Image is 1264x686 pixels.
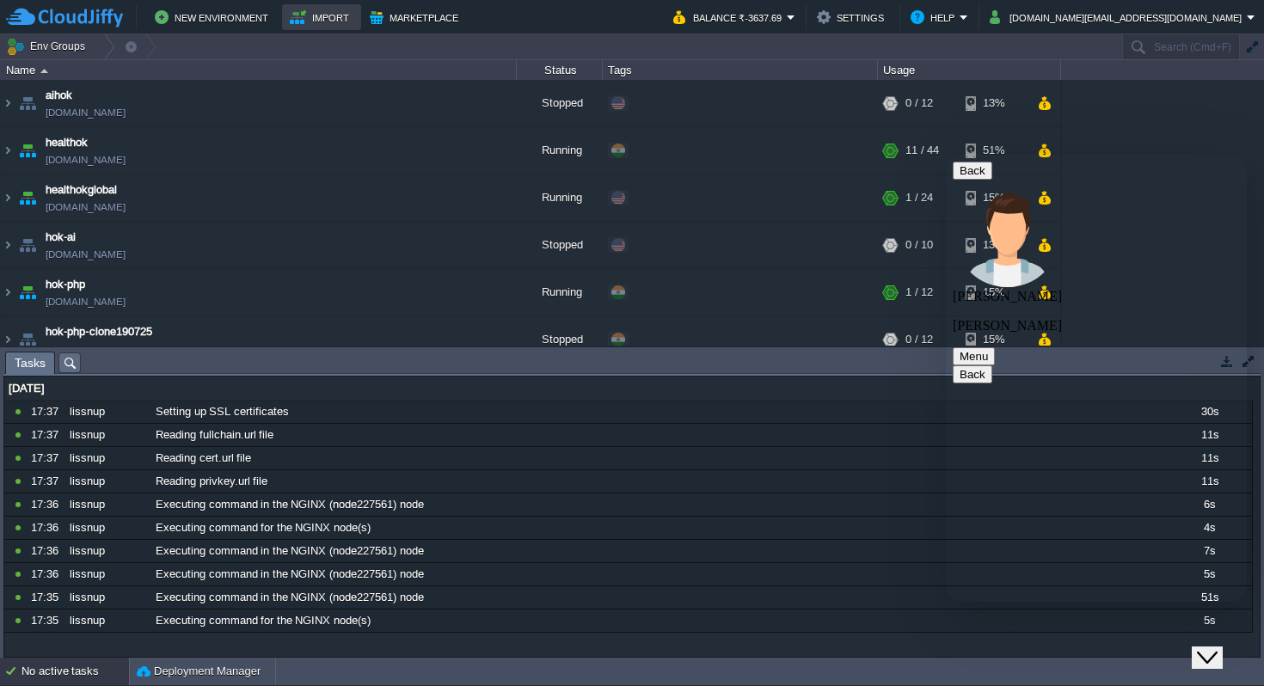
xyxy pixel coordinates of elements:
div: Status [518,60,602,80]
div: lissnup [65,517,150,539]
div: 17:35 [31,586,64,609]
div: lissnup [65,447,150,469]
button: Deployment Manager [137,663,261,680]
img: AMDAwAAAACH5BAEAAAAALAAAAAABAAEAAAICRAEAOw== [40,69,48,73]
span: Executing command for the NGINX node(s) [156,520,371,536]
iframe: chat widget [1192,617,1247,669]
div: 51% [966,127,1022,174]
a: healthokglobal [46,181,117,199]
img: AMDAwAAAACH5BAEAAAAALAAAAAABAAEAAAICRAEAOw== [15,175,40,221]
div: 17:36 [31,563,64,585]
div: 0 / 10 [905,222,933,268]
div: Tags [604,60,877,80]
div: 0 / 12 [905,316,933,363]
a: [DOMAIN_NAME] [46,199,126,216]
span: Executing command in the NGINX (node227561) node [156,497,424,512]
div: Stopped [517,316,603,363]
a: [DOMAIN_NAME] [46,293,126,310]
img: AMDAwAAAACH5BAEAAAAALAAAAAABAAEAAAICRAEAOw== [1,316,15,363]
span: Executing command in the NGINX (node227561) node [156,543,424,559]
div: lissnup [65,424,150,446]
div: Name [2,60,516,80]
div: lissnup [65,470,150,493]
img: AMDAwAAAACH5BAEAAAAALAAAAAABAAEAAAICRAEAOw== [15,127,40,174]
div: Stopped [517,222,603,268]
div: 17:36 [31,540,64,562]
a: [DOMAIN_NAME] [46,151,126,168]
a: hok-php-clone190725 [46,323,152,340]
div: Running [517,127,603,174]
img: AMDAwAAAACH5BAEAAAAALAAAAAABAAEAAAICRAEAOw== [1,80,15,126]
button: Import [290,7,354,28]
div: lissnup [65,609,150,632]
span: Reading privkey.url file [156,474,267,489]
a: aihok [46,87,72,104]
a: [DOMAIN_NAME] [46,340,126,358]
a: [DOMAIN_NAME] [46,104,126,121]
button: Balance ₹-3637.69 [673,7,787,28]
img: AMDAwAAAACH5BAEAAAAALAAAAAABAAEAAAICRAEAOw== [15,222,40,268]
div: 17:35 [31,609,64,632]
button: New Environment [155,7,273,28]
button: Settings [817,7,889,28]
img: AMDAwAAAACH5BAEAAAAALAAAAAABAAEAAAICRAEAOw== [1,175,15,221]
a: hok-php [46,276,85,293]
span: Executing command in the NGINX (node227561) node [156,567,424,582]
div: 17:37 [31,470,64,493]
div: 11 / 44 [905,127,939,174]
span: Reading fullchain.url file [156,427,273,443]
a: [DOMAIN_NAME] [46,246,126,263]
div: Usage [879,60,1060,80]
div: lissnup [65,493,150,516]
iframe: chat widget [946,155,1247,602]
span: Reading cert.url file [156,450,251,466]
img: AMDAwAAAACH5BAEAAAAALAAAAAABAAEAAAICRAEAOw== [1,127,15,174]
button: Marketplace [370,7,463,28]
img: AMDAwAAAACH5BAEAAAAALAAAAAABAAEAAAICRAEAOw== [1,269,15,315]
div: 0 / 12 [905,80,933,126]
div: lissnup [65,586,150,609]
img: AMDAwAAAACH5BAEAAAAALAAAAAABAAEAAAICRAEAOw== [15,80,40,126]
img: AMDAwAAAACH5BAEAAAAALAAAAAABAAEAAAICRAEAOw== [15,269,40,315]
div: [DATE] [4,377,1252,400]
div: 5s [1167,609,1251,632]
button: [DOMAIN_NAME][EMAIL_ADDRESS][DOMAIN_NAME] [990,7,1247,28]
a: healthok [46,134,88,151]
div: Stopped [517,80,603,126]
div: 17:37 [31,424,64,446]
div: lissnup [65,563,150,585]
div: 17:37 [31,447,64,469]
span: Executing command for the NGINX node(s) [156,613,371,628]
div: 17:36 [31,493,64,516]
div: 1 / 24 [905,175,933,221]
a: hok-ai [46,229,76,246]
img: CloudJiffy [6,7,123,28]
button: Env Groups [6,34,91,58]
div: 17:37 [31,401,64,423]
div: Running [517,269,603,315]
span: Tasks [15,352,46,374]
button: Help [911,7,960,28]
div: 17:36 [31,517,64,539]
img: AMDAwAAAACH5BAEAAAAALAAAAAABAAEAAAICRAEAOw== [1,222,15,268]
div: 1 / 12 [905,269,933,315]
div: lissnup [65,401,150,423]
img: AMDAwAAAACH5BAEAAAAALAAAAAABAAEAAAICRAEAOw== [15,316,40,363]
